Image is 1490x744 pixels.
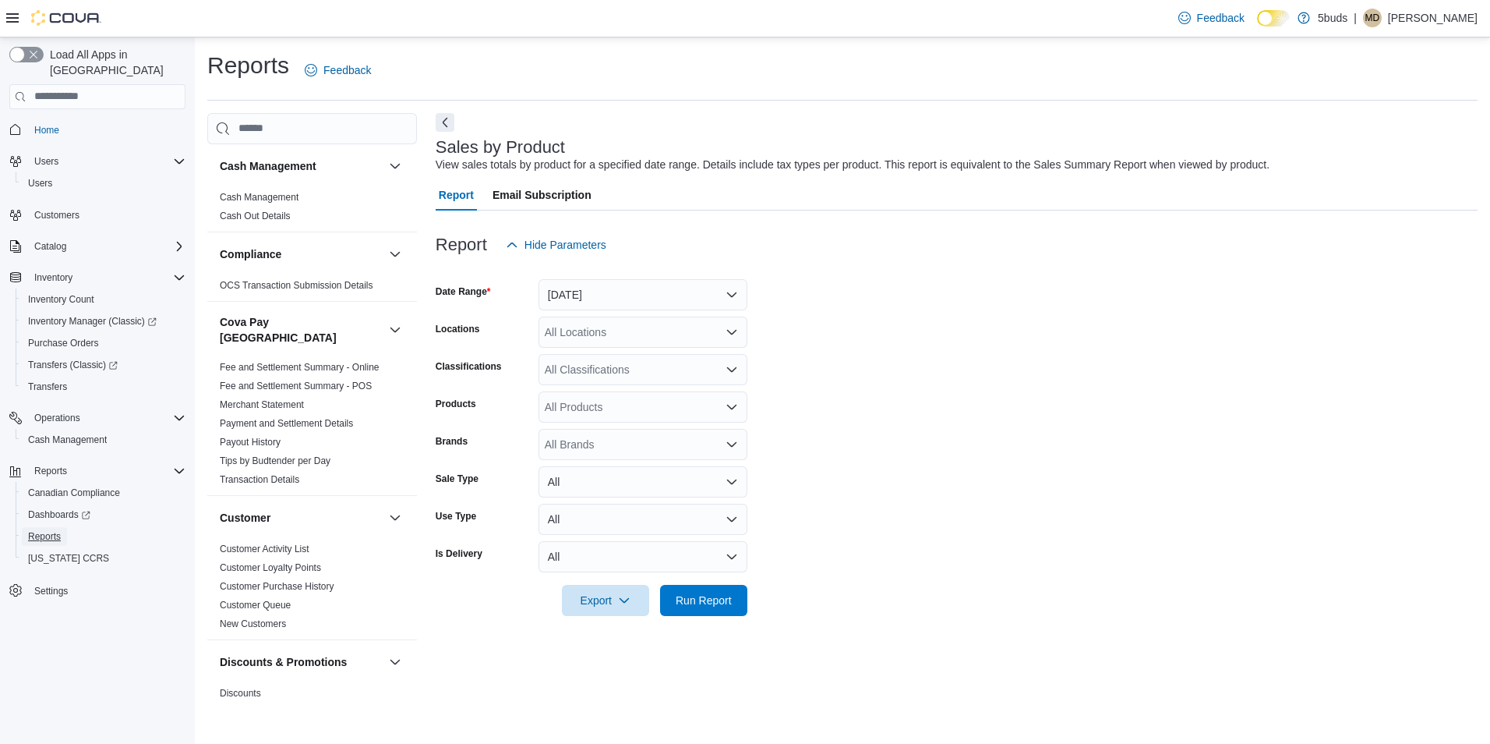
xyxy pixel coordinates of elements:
[16,289,192,310] button: Inventory Count
[34,465,67,477] span: Reports
[28,237,72,256] button: Catalog
[22,430,113,449] a: Cash Management
[34,124,59,136] span: Home
[726,363,738,376] button: Open list of options
[220,158,316,174] h3: Cash Management
[28,508,90,521] span: Dashboards
[9,112,185,643] nav: Complex example
[220,418,353,429] a: Payment and Settlement Details
[1354,9,1357,27] p: |
[28,462,73,480] button: Reports
[726,401,738,413] button: Open list of options
[220,399,304,411] span: Merchant Statement
[386,508,404,527] button: Customer
[3,236,192,257] button: Catalog
[1365,9,1380,27] span: MD
[28,177,52,190] span: Users
[436,285,491,298] label: Date Range
[22,549,115,568] a: [US_STATE] CCRS
[22,312,163,331] a: Inventory Manager (Classic)
[220,210,291,222] span: Cash Out Details
[386,321,404,339] button: Cova Pay [GEOGRAPHIC_DATA]
[726,326,738,338] button: Open list of options
[571,585,640,616] span: Export
[220,279,373,292] span: OCS Transaction Submission Details
[220,280,373,291] a: OCS Transaction Submission Details
[28,359,118,371] span: Transfers (Classic)
[500,229,613,260] button: Hide Parameters
[207,358,417,495] div: Cova Pay [GEOGRAPHIC_DATA]
[436,510,476,523] label: Use Type
[436,360,502,373] label: Classifications
[16,482,192,504] button: Canadian Compliance
[220,380,372,392] span: Fee and Settlement Summary - POS
[386,157,404,175] button: Cash Management
[1197,10,1245,26] span: Feedback
[16,332,192,354] button: Purchase Orders
[436,236,487,254] h3: Report
[220,618,286,629] a: New Customers
[34,155,58,168] span: Users
[34,271,72,284] span: Inventory
[220,562,321,574] span: Customer Loyalty Points
[220,510,270,526] h3: Customer
[220,474,299,485] a: Transaction Details
[436,138,565,157] h3: Sales by Product
[28,121,65,140] a: Home
[220,543,309,555] span: Customer Activity List
[22,334,105,353] a: Purchase Orders
[28,580,185,600] span: Settings
[28,315,157,328] span: Inventory Manager (Classic)
[28,268,79,287] button: Inventory
[220,473,299,486] span: Transaction Details
[3,204,192,226] button: Customers
[323,62,371,78] span: Feedback
[28,268,185,287] span: Inventory
[16,376,192,398] button: Transfers
[16,429,192,451] button: Cash Management
[31,10,101,26] img: Cova
[1388,9,1478,27] p: [PERSON_NAME]
[22,484,185,502] span: Canadian Compliance
[1172,2,1251,34] a: Feedback
[220,362,380,373] a: Fee and Settlement Summary - Online
[16,354,192,376] a: Transfers (Classic)
[220,455,330,467] span: Tips by Budtender per Day
[22,290,185,309] span: Inventory Count
[22,334,185,353] span: Purchase Orders
[22,484,126,502] a: Canadian Compliance
[220,688,261,699] a: Discounts
[220,381,372,391] a: Fee and Settlement Summary - POS
[22,505,97,524] a: Dashboards
[28,530,61,543] span: Reports
[22,312,185,331] span: Inventory Manager (Classic)
[207,188,417,232] div: Cash Management
[220,654,347,670] h3: Discounts & Promotions
[220,599,291,611] span: Customer Queue
[28,293,94,306] span: Inventory Count
[298,55,377,86] a: Feedback
[207,276,417,301] div: Compliance
[386,245,404,264] button: Compliance
[34,240,66,253] span: Catalog
[493,179,591,211] span: Email Subscription
[220,361,380,374] span: Fee and Settlement Summary - Online
[28,409,185,427] span: Operations
[220,314,383,345] button: Cova Pay [GEOGRAPHIC_DATA]
[538,279,747,310] button: [DATE]
[22,174,185,193] span: Users
[22,549,185,568] span: Washington CCRS
[28,381,67,393] span: Transfers
[220,246,281,262] h3: Compliance
[3,151,192,172] button: Users
[538,541,747,572] button: All
[28,206,86,225] a: Customers
[436,157,1269,173] div: View sales totals by product for a specified date range. Details include tax types per product. T...
[28,462,185,480] span: Reports
[220,399,304,410] a: Merchant Statement
[28,434,107,446] span: Cash Management
[34,585,68,597] span: Settings
[28,582,74,601] a: Settings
